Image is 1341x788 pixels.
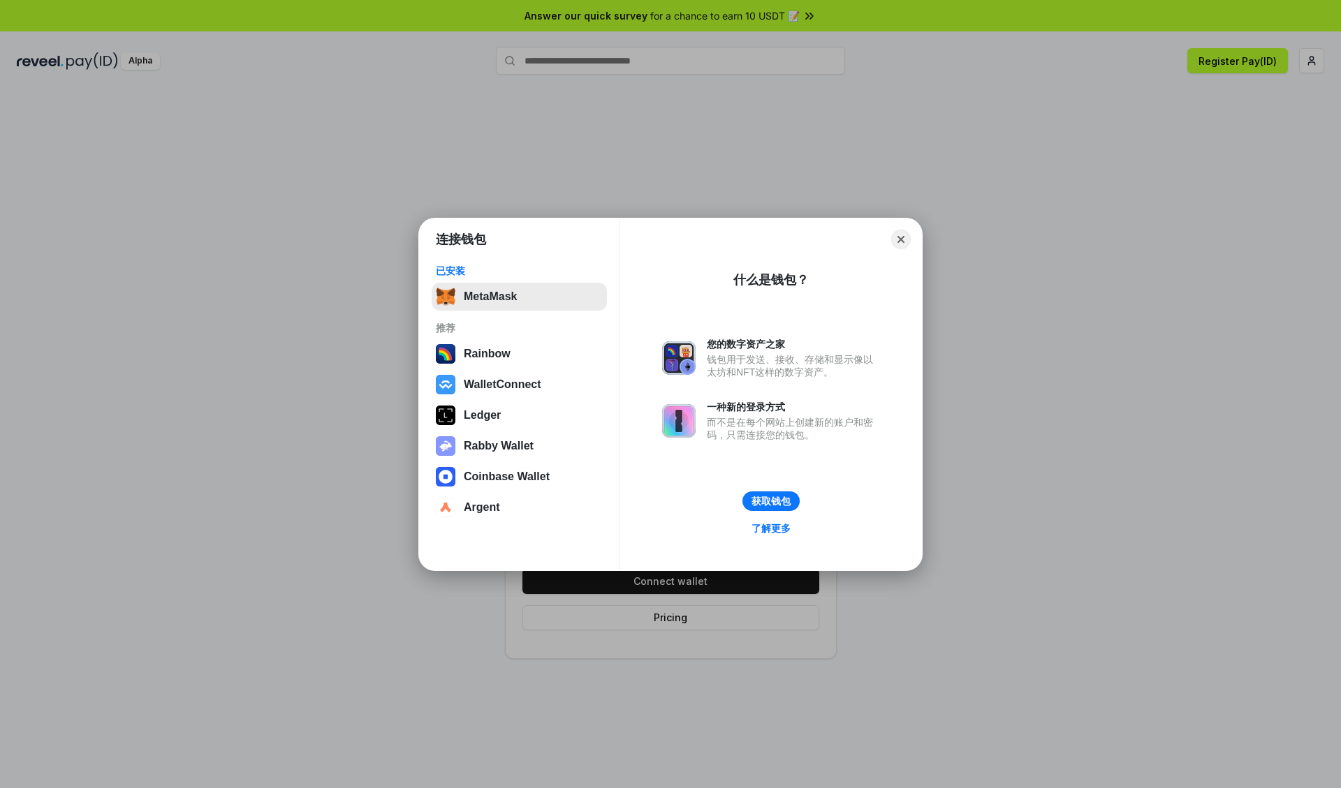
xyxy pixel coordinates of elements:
[707,353,880,378] div: 钱包用于发送、接收、存储和显示像以太坊和NFT这样的数字资产。
[464,409,501,422] div: Ledger
[432,493,607,521] button: Argent
[707,416,880,441] div: 而不是在每个网站上创建新的账户和密码，只需连接您的钱包。
[662,404,696,438] img: svg+xml,%3Csvg%20xmlns%3D%22http%3A%2F%2Fwww.w3.org%2F2000%2Fsvg%22%20fill%3D%22none%22%20viewBox...
[436,467,455,486] img: svg+xml,%3Csvg%20width%3D%2228%22%20height%3D%2228%22%20viewBox%3D%220%200%2028%2028%22%20fill%3D...
[707,338,880,350] div: 您的数字资产之家
[733,272,809,288] div: 什么是钱包？
[743,519,799,537] a: 了解更多
[464,378,541,391] div: WalletConnect
[752,495,791,507] div: 获取钱包
[464,440,534,452] div: Rabby Wallet
[464,470,550,483] div: Coinbase Wallet
[432,401,607,429] button: Ledger
[436,436,455,456] img: svg+xml,%3Csvg%20xmlns%3D%22http%3A%2F%2Fwww.w3.org%2F2000%2Fsvg%22%20fill%3D%22none%22%20viewBox...
[436,406,455,425] img: svg+xml,%3Csvg%20xmlns%3D%22http%3A%2F%2Fwww.w3.org%2F2000%2Fsvg%22%20width%3D%2228%22%20height%3...
[436,498,455,517] img: svg+xml,%3Csvg%20width%3D%2228%22%20height%3D%2228%22%20viewBox%3D%220%200%2028%2028%22%20fill%3D...
[436,287,455,306] img: svg+xml,%3Csvg%20fill%3D%22none%22%20height%3D%2233%22%20viewBox%3D%220%200%2035%2033%22%20width%...
[436,375,455,394] img: svg+xml,%3Csvg%20width%3D%2228%22%20height%3D%2228%22%20viewBox%3D%220%200%2028%2028%22%20fill%3D...
[742,491,800,511] button: 获取钱包
[436,231,486,248] h1: 连接钱包
[436,344,455,364] img: svg+xml,%3Csvg%20width%3D%22120%22%20height%3D%22120%22%20viewBox%3D%220%200%20120%20120%22%20fil...
[436,265,603,277] div: 已安装
[662,341,696,375] img: svg+xml,%3Csvg%20xmlns%3D%22http%3A%2F%2Fwww.w3.org%2F2000%2Fsvg%22%20fill%3D%22none%22%20viewBox...
[432,463,607,491] button: Coinbase Wallet
[436,322,603,334] div: 推荐
[432,340,607,368] button: Rainbow
[891,230,911,249] button: Close
[752,522,791,535] div: 了解更多
[464,348,511,360] div: Rainbow
[707,401,880,413] div: 一种新的登录方式
[432,283,607,311] button: MetaMask
[464,501,500,514] div: Argent
[464,290,517,303] div: MetaMask
[432,371,607,399] button: WalletConnect
[432,432,607,460] button: Rabby Wallet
